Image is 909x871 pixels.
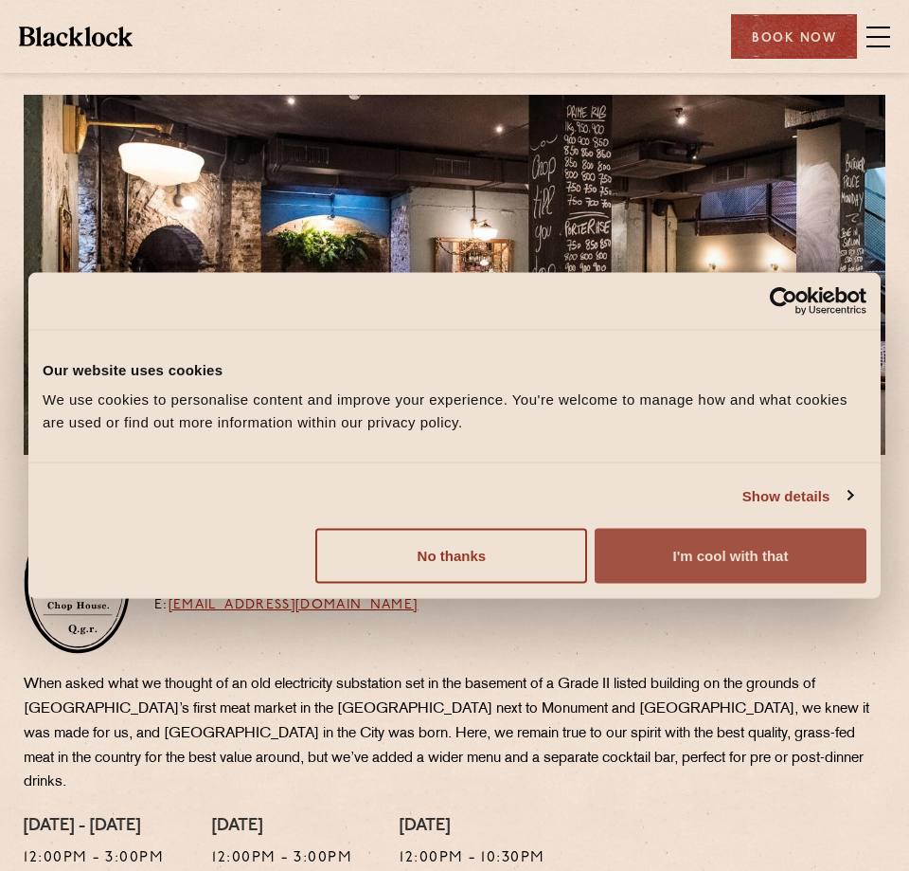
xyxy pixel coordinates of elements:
div: Our website uses cookies [43,358,866,381]
a: Usercentrics Cookiebot - opens in a new window [701,286,866,315]
p: 12:00pm - 3:00pm [24,846,165,871]
img: City-stamp-default.svg [24,512,131,654]
button: I'm cool with that [595,529,866,584]
a: [EMAIL_ADDRESS][DOMAIN_NAME] [169,598,419,612]
img: BL_Textured_Logo-footer-cropped.svg [19,27,133,45]
h4: [DATE] [212,817,352,838]
p: When asked what we thought of an old electricity substation set in the basement of a Grade II lis... [24,673,885,795]
div: Book Now [731,14,857,59]
p: E: [154,595,419,617]
p: 12:00pm - 10:30pm [400,846,545,871]
p: 12:00pm - 3:00pm [212,846,352,871]
a: Show details [742,484,852,507]
h4: [DATE] - [DATE] [24,817,165,838]
div: We use cookies to personalise content and improve your experience. You're welcome to manage how a... [43,389,866,434]
h4: [DATE] [400,817,545,838]
button: No thanks [315,529,587,584]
